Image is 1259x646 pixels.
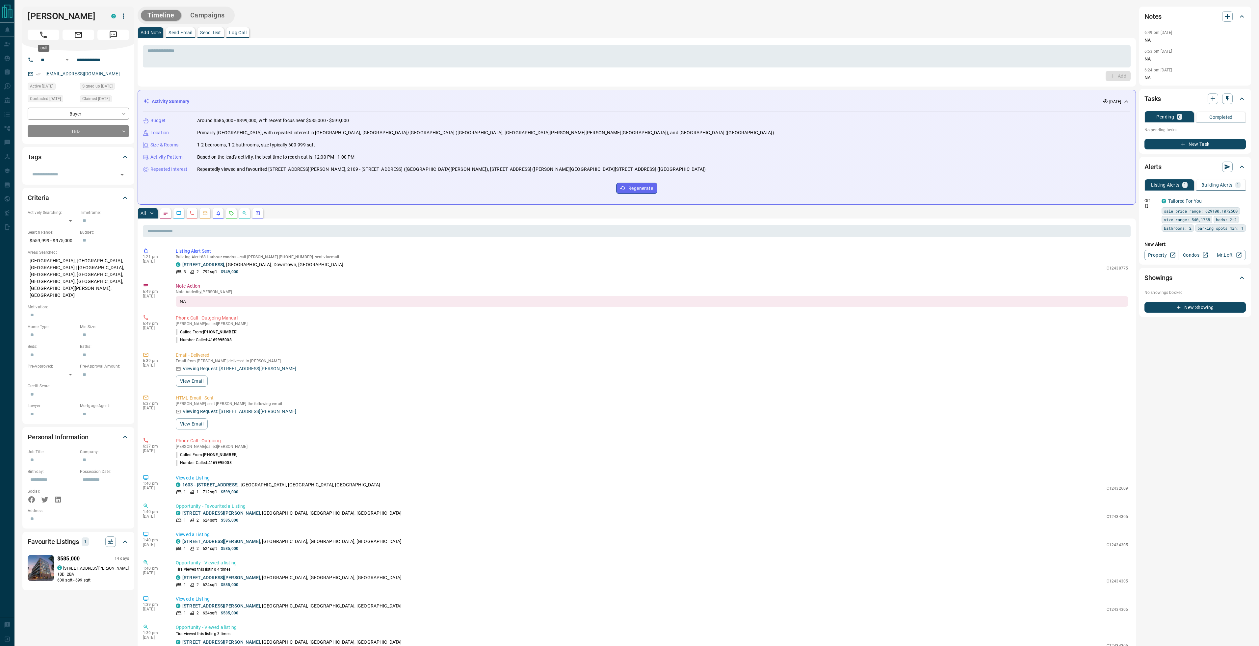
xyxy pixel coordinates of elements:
svg: Listing Alerts [216,211,221,216]
a: Favourited listing$585,00014 dayscondos.ca[STREET_ADDRESS][PERSON_NAME]1BD |2BA600 sqft - 699 sqft [28,554,129,583]
span: Signed up [DATE] [82,83,113,90]
span: Message [97,30,129,40]
p: [DATE] [143,635,166,640]
p: NA [1144,56,1246,63]
p: 6:49 pm [143,289,166,294]
p: 1:39 pm [143,602,166,607]
span: Email [63,30,94,40]
p: C12434305 [1107,607,1128,612]
p: , [GEOGRAPHIC_DATA], Downtown, [GEOGRAPHIC_DATA] [182,261,343,268]
h2: Tags [28,152,41,162]
div: Alerts [1144,159,1246,175]
svg: Emails [202,211,208,216]
button: New Task [1144,139,1246,149]
a: [STREET_ADDRESS][PERSON_NAME] [182,539,260,544]
button: Open [118,170,127,179]
p: All [141,211,146,216]
p: Phone Call - Outgoing Manual [176,315,1128,322]
p: 1 [197,489,199,495]
p: Based on the lead's activity, the best time to reach out is: 12:00 PM - 1:00 PM [197,154,354,161]
p: No pending tasks [1144,125,1246,135]
p: 624 sqft [203,582,217,588]
p: 1:40 pm [143,509,166,514]
p: Called From: [176,329,237,335]
p: 3 [184,269,186,275]
div: condos.ca [176,262,180,267]
h1: [PERSON_NAME] [28,11,101,21]
p: , [GEOGRAPHIC_DATA], [GEOGRAPHIC_DATA], [GEOGRAPHIC_DATA] [182,574,402,581]
p: C12438775 [1107,265,1128,271]
p: 624 sqft [203,517,217,523]
p: New Alert: [1144,241,1246,248]
p: Budget [150,117,166,124]
span: Active [DATE] [30,83,53,90]
p: Add Note [141,30,161,35]
p: 1-2 bedrooms, 1-2 bathrooms, size typically 600-999 sqft [197,142,315,148]
button: Campaigns [184,10,231,21]
a: [STREET_ADDRESS][PERSON_NAME] [182,603,260,608]
p: [DATE] [143,363,166,368]
p: 6:37 pm [143,401,166,406]
p: NA [1144,74,1246,81]
p: 6:24 pm [DATE] [1144,68,1172,72]
p: 2 [197,582,199,588]
p: Pre-Approval Amount: [80,363,129,369]
span: Claimed [DATE] [82,95,110,102]
p: [DATE] [143,406,166,410]
p: Phone Call - Outgoing [176,437,1128,444]
p: Address: [28,508,129,514]
h2: Tasks [1144,93,1161,104]
span: parking spots min: 1 [1197,225,1244,231]
a: 1603 - [STREET_ADDRESS] [182,482,239,487]
h2: Alerts [1144,162,1162,172]
div: Call [38,45,49,52]
p: C12434305 [1107,514,1128,520]
p: Listing Alert Sent [176,248,1128,255]
p: Viewed a Listing [176,596,1128,603]
p: $599,000 [221,489,238,495]
p: Areas Searched: [28,249,129,255]
p: NA [1144,37,1246,44]
span: 88 Harbour condos - call [PERSON_NAME] [PHONE_NUMBER] [201,255,313,259]
button: View Email [176,418,208,429]
h2: Notes [1144,11,1162,22]
div: condos.ca [176,575,180,580]
button: Regenerate [616,183,657,194]
p: 0 [1178,115,1181,119]
div: Notes [1144,9,1246,24]
p: Opportunity - Viewed a listing [176,624,1128,631]
p: [PERSON_NAME] sent [PERSON_NAME] the following email [176,401,1128,406]
p: Social: [28,488,77,494]
p: [PERSON_NAME] called [PERSON_NAME] [176,322,1128,326]
p: 2 [197,546,199,552]
span: beds: 2-2 [1216,216,1237,223]
p: Log Call [229,30,247,35]
p: $585,000 [221,582,238,588]
p: Repeated Interest [150,166,187,173]
svg: Push Notification Only [1144,204,1149,208]
h2: Showings [1144,272,1172,283]
p: 624 sqft [203,546,217,552]
p: [GEOGRAPHIC_DATA], [GEOGRAPHIC_DATA], [GEOGRAPHIC_DATA] | [GEOGRAPHIC_DATA], [GEOGRAPHIC_DATA], [... [28,255,129,301]
p: Lawyer: [28,403,77,409]
p: Off [1144,198,1158,204]
p: 6:49 pm [DATE] [1144,30,1172,35]
span: 4169995008 [208,338,232,342]
p: 1 [184,489,186,495]
span: [PHONE_NUMBER] [203,452,237,457]
p: C12434305 [1107,542,1128,548]
p: Tira viewed this listing 4 times [176,566,1128,572]
p: 1:40 pm [143,566,166,571]
p: 1 [184,610,186,616]
p: Credit Score: [28,383,129,389]
a: Property [1144,250,1178,260]
p: Email from [PERSON_NAME] delivered to [PERSON_NAME] [176,359,1128,363]
div: Tue Sep 30 2025 [28,95,77,104]
svg: Opportunities [242,211,247,216]
p: HTML Email - Sent [176,395,1128,401]
p: Actively Searching: [28,210,77,216]
p: C12432609 [1107,485,1128,491]
p: 1:21 pm [143,254,166,259]
p: Listing Alerts [1151,183,1180,187]
div: NA [176,296,1128,307]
